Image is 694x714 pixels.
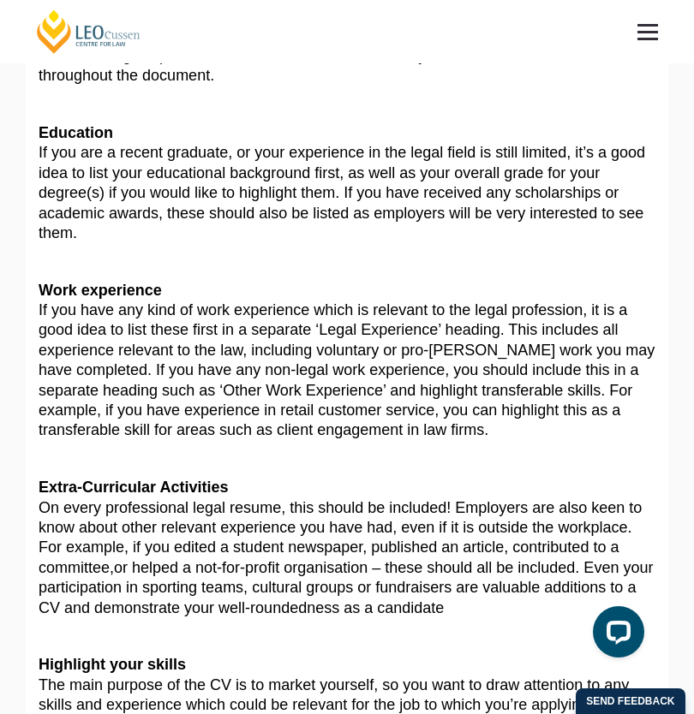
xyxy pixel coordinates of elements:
[34,9,143,55] a: [PERSON_NAME] Centre for Law
[579,599,651,671] iframe: LiveChat chat widget
[39,124,113,141] strong: Education
[39,656,186,673] strong: Highlight your skills
[39,479,228,496] strong: Extra-Curricular Activities
[39,123,655,243] p: If you are a recent graduate, or your experience in the legal field is still limited, it’s a good...
[39,282,162,299] strong: Work experience
[39,281,655,441] p: If you have any kind of work experience which is relevant to the legal profession, it is a good i...
[39,478,655,618] p: On every professional legal resume, this should be included! Employers are also keen to know abou...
